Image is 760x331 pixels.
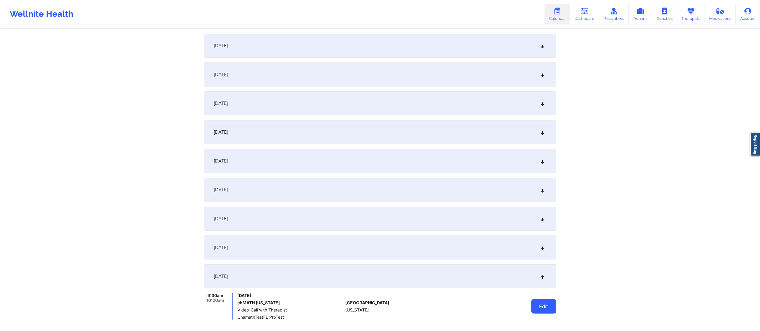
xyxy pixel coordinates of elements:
[677,4,705,24] a: Therapists
[570,4,599,24] a: Dashboard
[599,4,629,24] a: Prescribers
[206,298,224,303] span: 10:00am
[705,4,736,24] a: Medications
[345,300,389,305] span: [GEOGRAPHIC_DATA]
[237,293,343,298] span: [DATE]
[214,158,228,164] span: [DATE]
[214,187,228,193] span: [DATE]
[736,4,760,24] a: Account
[214,100,228,106] span: [DATE]
[237,308,343,312] span: Video-Call with Therapist
[652,4,677,24] a: Coaches
[629,4,652,24] a: Admins
[207,293,223,298] span: 9:30am
[214,129,228,135] span: [DATE]
[214,216,228,222] span: [DATE]
[345,308,369,312] span: [US_STATE]
[214,43,228,49] span: [DATE]
[214,71,228,77] span: [DATE]
[214,244,228,251] span: [DATE]
[237,315,343,320] span: ChamathTestFL ProTest
[214,273,228,279] span: [DATE]
[545,4,570,24] a: Calendar
[750,132,760,156] a: Report Bug
[237,300,343,305] h6: chMATH [US_STATE]
[531,299,556,314] button: Edit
